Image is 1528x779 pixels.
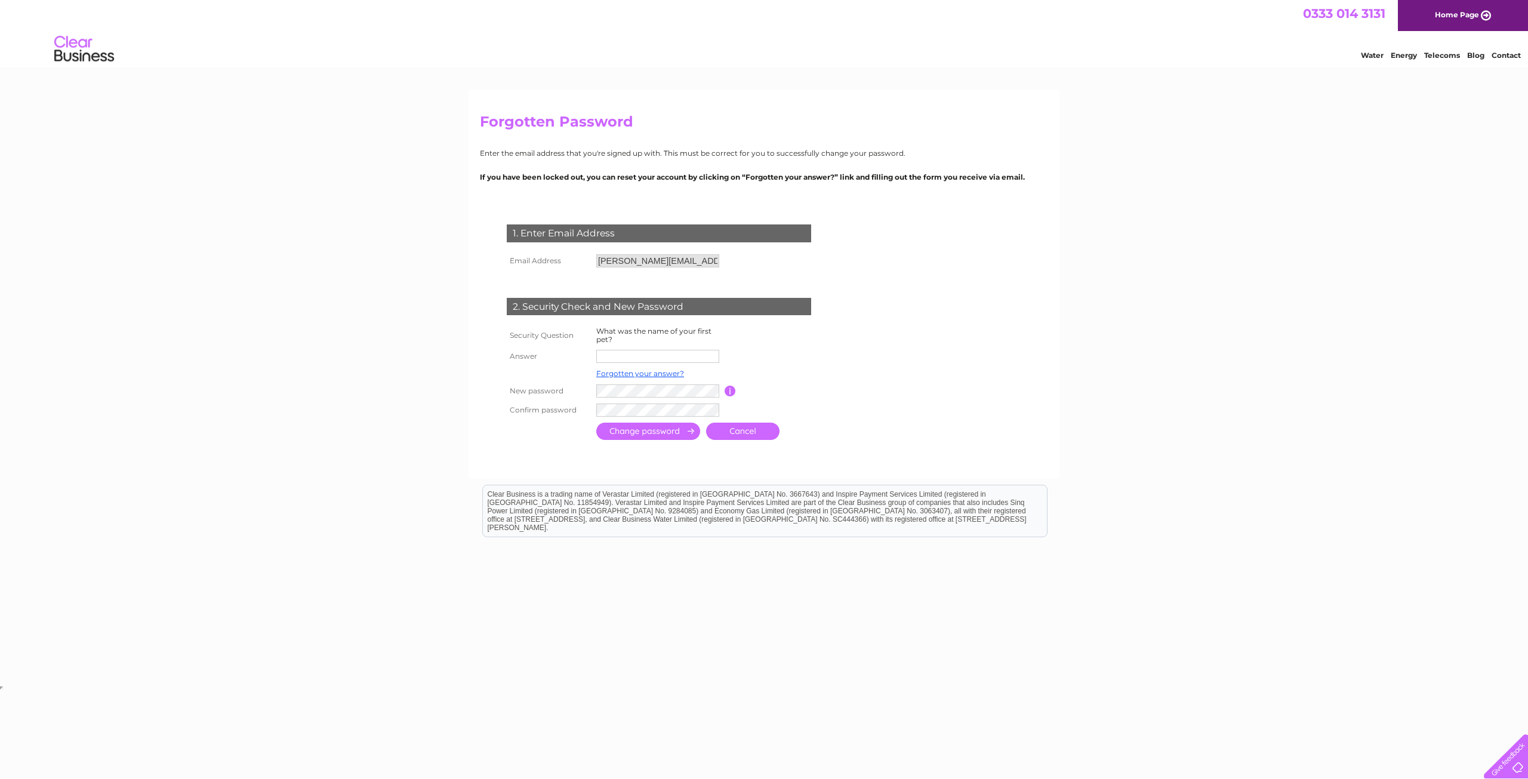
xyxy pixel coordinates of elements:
[1492,51,1521,60] a: Contact
[480,171,1048,183] p: If you have been locked out, you can reset your account by clicking on “Forgotten your answer?” l...
[504,381,593,401] th: New password
[706,423,780,440] a: Cancel
[596,327,711,344] label: What was the name of your first pet?
[504,401,593,420] th: Confirm password
[1467,51,1484,60] a: Blog
[504,347,593,366] th: Answer
[1424,51,1460,60] a: Telecoms
[504,324,593,347] th: Security Question
[54,31,115,67] img: logo.png
[483,7,1047,58] div: Clear Business is a trading name of Verastar Limited (registered in [GEOGRAPHIC_DATA] No. 3667643...
[480,147,1048,159] p: Enter the email address that you're signed up with. This must be correct for you to successfully ...
[1303,6,1385,21] a: 0333 014 3131
[1361,51,1384,60] a: Water
[596,423,700,440] input: Submit
[507,298,811,316] div: 2. Security Check and New Password
[507,224,811,242] div: 1. Enter Email Address
[480,113,1048,136] h2: Forgotten Password
[504,251,593,270] th: Email Address
[596,369,684,378] a: Forgotten your answer?
[725,386,736,396] input: Information
[1391,51,1417,60] a: Energy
